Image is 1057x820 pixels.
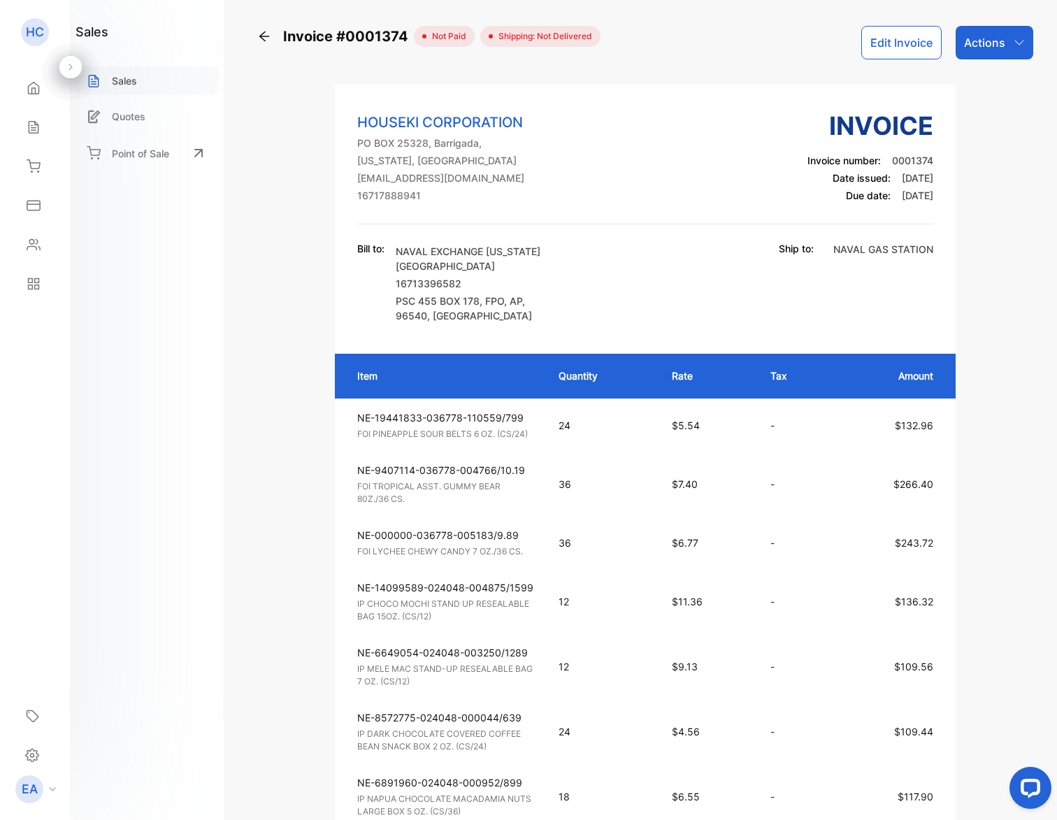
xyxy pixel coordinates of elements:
[357,463,533,477] p: NE-9407114-036778-004766/10.19
[357,428,533,440] p: FOI PINEAPPLE SOUR BELTS 6 OZ. (CS/24)
[559,368,644,383] p: Quantity
[846,189,891,201] span: Due date:
[283,26,414,47] span: Invoice #0001374
[672,661,698,672] span: $9.13
[895,537,933,549] span: $243.72
[357,528,533,542] p: NE-000000-036778-005183/9.89
[895,596,933,607] span: $136.32
[559,789,644,804] p: 18
[672,478,698,490] span: $7.40
[493,30,592,43] span: Shipping: Not Delivered
[672,791,700,803] span: $6.55
[770,368,818,383] p: Tax
[396,244,556,273] p: NAVAL EXCHANGE [US_STATE][GEOGRAPHIC_DATA]
[770,535,818,550] p: -
[357,480,533,505] p: FOI TROPICAL ASST. GUMMY BEAR 80Z./36 CS.
[426,30,466,43] span: not paid
[672,596,703,607] span: $11.36
[75,102,218,131] a: Quotes
[902,189,933,201] span: [DATE]
[357,410,533,425] p: NE-19441833-036778-110559/799
[26,23,44,41] p: HC
[559,659,644,674] p: 12
[357,710,533,725] p: NE-8572775-024048-000044/639
[894,661,933,672] span: $109.56
[833,172,891,184] span: Date issued:
[779,241,814,256] p: Ship to:
[559,535,644,550] p: 36
[894,726,933,738] span: $109.44
[770,418,818,433] p: -
[672,726,700,738] span: $4.56
[357,728,533,753] p: IP DARK CHOCOLATE COVERED COFFEE BEAN SNACK BOX 2 OZ. (CS/24)
[559,594,644,609] p: 12
[902,172,933,184] span: [DATE]
[75,66,218,95] a: Sales
[770,594,818,609] p: -
[357,580,533,595] p: NE-14099589-024048-004875/1599
[893,478,933,490] span: $266.40
[807,154,881,166] span: Invoice number:
[357,368,531,383] p: Item
[396,295,480,307] span: PSC 455 BOX 178
[357,136,524,150] p: PO BOX 25328, Barrigada,
[998,761,1057,820] iframe: LiveChat chat widget
[357,171,524,185] p: [EMAIL_ADDRESS][DOMAIN_NAME]
[75,138,218,168] a: Point of Sale
[75,22,108,41] h1: sales
[846,368,933,383] p: Amount
[357,188,524,203] p: 16717888941
[480,295,522,307] span: , FPO, AP
[672,368,743,383] p: Rate
[112,146,169,161] p: Point of Sale
[833,243,933,255] span: NAVAL GAS STATION
[770,789,818,804] p: -
[22,780,38,798] p: EA
[559,418,644,433] p: 24
[357,663,533,688] p: IP MELE MAC STAND-UP RESEALABLE BAG 7 OZ. (CS/12)
[807,107,933,145] h3: Invoice
[770,659,818,674] p: -
[964,34,1005,51] p: Actions
[672,537,698,549] span: $6.77
[770,477,818,491] p: -
[357,598,533,623] p: IP CHOCO MOCHI STAND UP RESEALABLE BAG 15OZ. (CS/12)
[357,775,533,790] p: NE-6891960-024048-000952/899
[357,545,533,558] p: FOI LYCHEE CHEWY CANDY 7 OZ./36 CS.
[672,419,700,431] span: $5.54
[357,645,533,660] p: NE-6649054-024048-003250/1289
[861,26,942,59] button: Edit Invoice
[892,154,933,166] span: 0001374
[396,276,556,291] p: 16713396582
[357,793,533,818] p: IP NAPUA CHOCOLATE MACADAMIA NUTS LARGE BOX 5 OZ. (CS/36)
[559,477,644,491] p: 36
[357,112,524,133] p: HOUSEKI CORPORATION
[112,109,145,124] p: Quotes
[898,791,933,803] span: $117.90
[770,724,818,739] p: -
[357,153,524,168] p: [US_STATE], [GEOGRAPHIC_DATA]
[559,724,644,739] p: 24
[956,26,1033,59] button: Actions
[895,419,933,431] span: $132.96
[112,73,137,88] p: Sales
[357,241,384,256] p: Bill to:
[427,310,532,322] span: , [GEOGRAPHIC_DATA]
